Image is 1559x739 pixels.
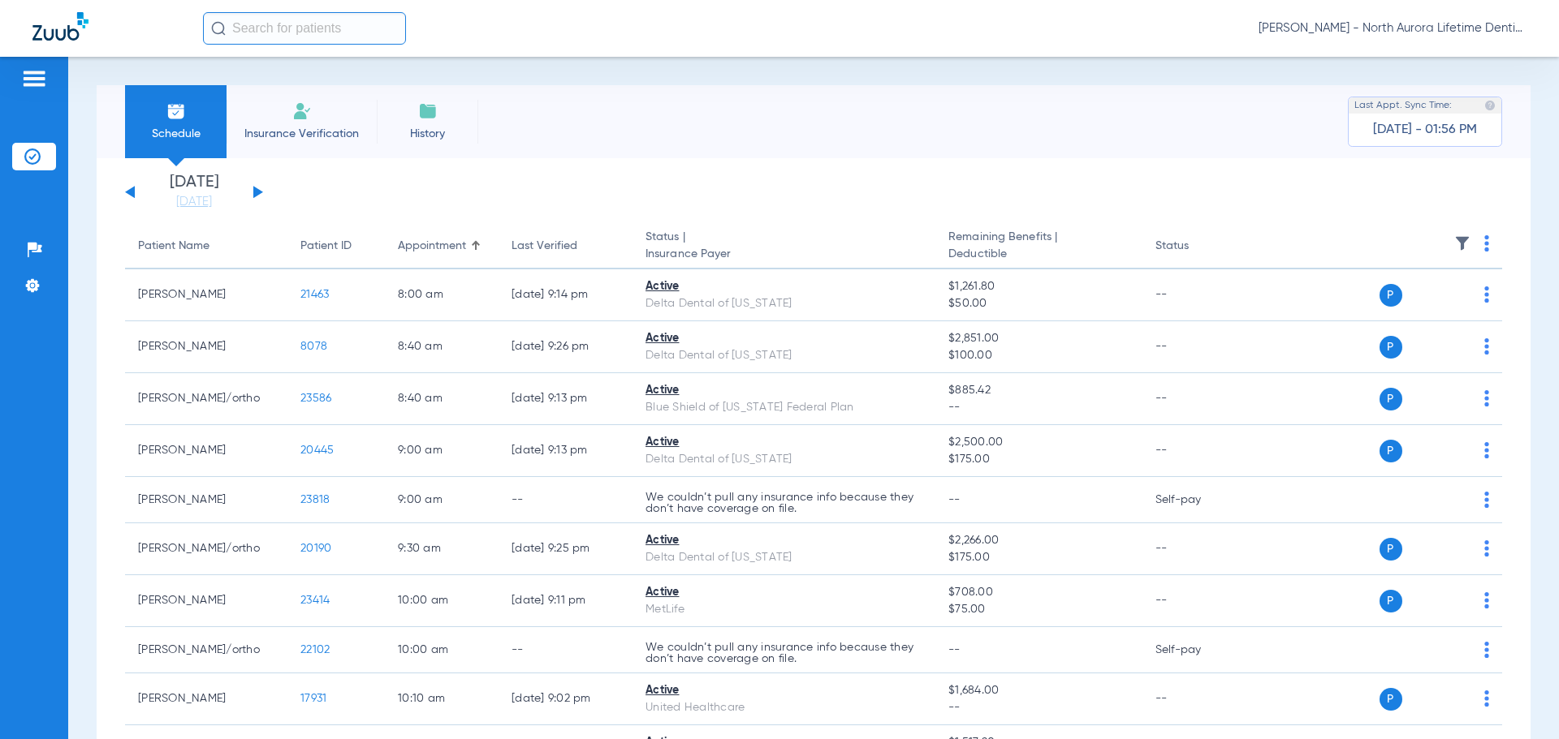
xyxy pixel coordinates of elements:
td: 9:00 AM [385,425,499,477]
img: History [418,101,438,121]
div: Active [646,682,922,699]
td: -- [1142,321,1252,373]
div: Active [646,278,922,295]
td: 8:00 AM [385,269,499,321]
span: -- [948,399,1129,416]
td: Self-pay [1142,477,1252,523]
span: P [1380,336,1402,359]
span: $885.42 [948,382,1129,399]
div: Delta Dental of [US_STATE] [646,347,922,364]
img: Manual Insurance Verification [292,101,312,121]
span: [DATE] - 01:56 PM [1373,122,1477,138]
td: [PERSON_NAME] [125,269,287,321]
span: $100.00 [948,347,1129,364]
td: -- [499,627,633,673]
img: hamburger-icon [21,69,47,88]
td: 10:00 AM [385,627,499,673]
div: Blue Shield of [US_STATE] Federal Plan [646,399,922,416]
div: Last Verified [512,238,620,255]
td: -- [1142,269,1252,321]
td: [PERSON_NAME]/ortho [125,627,287,673]
td: [PERSON_NAME] [125,321,287,373]
div: Patient Name [138,238,274,255]
td: 8:40 AM [385,373,499,425]
img: group-dot-blue.svg [1484,286,1489,303]
td: [PERSON_NAME] [125,673,287,725]
td: 9:30 AM [385,523,499,575]
img: last sync help info [1484,100,1496,111]
span: $175.00 [948,451,1129,468]
span: -- [948,699,1129,716]
td: 10:10 AM [385,673,499,725]
div: Last Verified [512,238,577,255]
span: Insurance Verification [239,126,365,142]
td: -- [1142,575,1252,627]
td: [DATE] 9:13 PM [499,373,633,425]
td: -- [1142,373,1252,425]
img: Zuub Logo [32,12,89,41]
td: [DATE] 9:13 PM [499,425,633,477]
div: Patient ID [300,238,372,255]
div: Delta Dental of [US_STATE] [646,295,922,312]
span: $2,851.00 [948,330,1129,347]
div: United Healthcare [646,699,922,716]
img: group-dot-blue.svg [1484,540,1489,556]
div: Delta Dental of [US_STATE] [646,549,922,566]
span: Deductible [948,246,1129,263]
p: We couldn’t pull any insurance info because they don’t have coverage on file. [646,642,922,664]
span: 20445 [300,445,334,456]
img: group-dot-blue.svg [1484,642,1489,658]
span: History [389,126,466,142]
div: Active [646,584,922,601]
span: P [1380,388,1402,410]
div: Appointment [398,238,466,255]
span: 23414 [300,595,330,606]
span: P [1380,538,1402,561]
img: group-dot-blue.svg [1484,442,1489,458]
span: P [1380,440,1402,462]
td: -- [499,477,633,523]
td: [DATE] 9:25 PM [499,523,633,575]
td: Self-pay [1142,627,1252,673]
div: MetLife [646,601,922,618]
td: [DATE] 9:02 PM [499,673,633,725]
td: [PERSON_NAME] [125,575,287,627]
img: group-dot-blue.svg [1484,338,1489,354]
td: [DATE] 9:11 PM [499,575,633,627]
span: 21463 [300,289,329,300]
td: 10:00 AM [385,575,499,627]
span: $75.00 [948,601,1129,618]
span: $1,684.00 [948,682,1129,699]
p: We couldn’t pull any insurance info because they don’t have coverage on file. [646,492,922,514]
td: 9:00 AM [385,477,499,523]
th: Status [1142,224,1252,269]
td: [PERSON_NAME] [125,477,287,523]
div: Active [646,330,922,347]
span: $1,261.80 [948,278,1129,295]
span: 8078 [300,341,327,352]
span: 23818 [300,494,330,505]
div: Patient ID [300,238,352,255]
div: Active [646,532,922,549]
td: -- [1142,673,1252,725]
img: Search Icon [211,21,226,36]
span: Insurance Payer [646,246,922,263]
span: Schedule [137,126,214,142]
li: [DATE] [145,174,243,210]
td: -- [1142,523,1252,575]
td: 8:40 AM [385,321,499,373]
span: $708.00 [948,584,1129,601]
th: Remaining Benefits | [935,224,1142,269]
td: -- [1142,425,1252,477]
img: group-dot-blue.svg [1484,690,1489,707]
a: [DATE] [145,194,243,210]
div: Patient Name [138,238,209,255]
td: [DATE] 9:26 PM [499,321,633,373]
div: Delta Dental of [US_STATE] [646,451,922,468]
div: Appointment [398,238,486,255]
span: 23586 [300,393,331,404]
span: P [1380,688,1402,711]
span: $175.00 [948,549,1129,566]
span: Last Appt. Sync Time: [1354,97,1452,114]
th: Status | [633,224,935,269]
